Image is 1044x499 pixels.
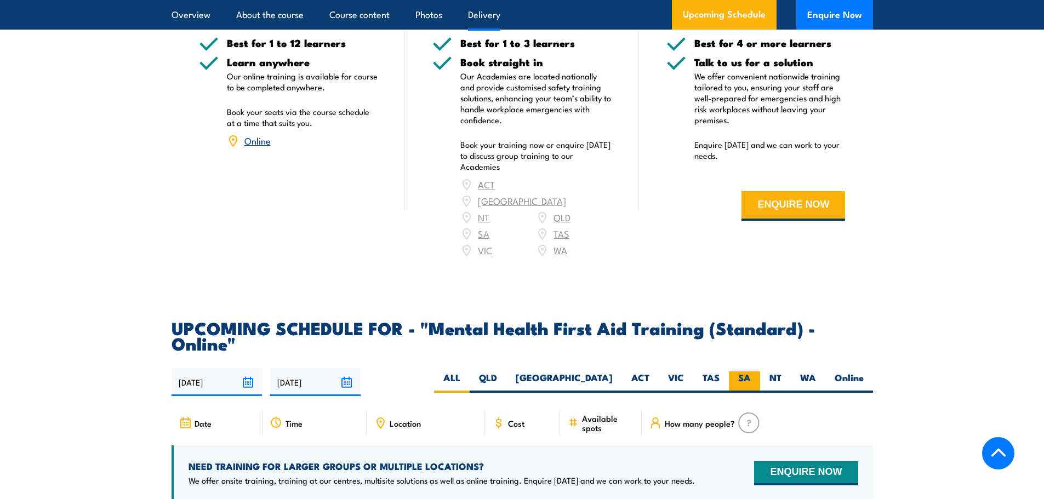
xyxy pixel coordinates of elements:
[622,371,659,393] label: ACT
[227,71,378,93] p: Our online training is available for course to be completed anywhere.
[825,371,873,393] label: Online
[390,418,421,428] span: Location
[270,368,361,396] input: To date
[460,139,612,172] p: Book your training now or enquire [DATE] to discuss group training to our Academies
[189,475,695,486] p: We offer onsite training, training at our centres, multisite solutions as well as online training...
[741,191,845,221] button: ENQUIRE NOW
[460,71,612,125] p: Our Academies are located nationally and provide customised safety training solutions, enhancing ...
[434,371,470,393] label: ALL
[244,134,271,147] a: Online
[694,71,846,125] p: We offer convenient nationwide training tailored to you, ensuring your staff are well-prepared fo...
[693,371,729,393] label: TAS
[172,368,262,396] input: From date
[760,371,791,393] label: NT
[729,371,760,393] label: SA
[508,418,524,428] span: Cost
[754,461,858,485] button: ENQUIRE NOW
[460,57,612,67] h5: Book straight in
[506,371,622,393] label: [GEOGRAPHIC_DATA]
[227,38,378,48] h5: Best for 1 to 12 learners
[172,320,873,351] h2: UPCOMING SCHEDULE FOR - "Mental Health First Aid Training (Standard) - Online"
[582,414,634,432] span: Available spots
[659,371,693,393] label: VIC
[227,57,378,67] h5: Learn anywhere
[665,418,735,428] span: How many people?
[460,38,612,48] h5: Best for 1 to 3 learners
[694,139,846,161] p: Enquire [DATE] and we can work to your needs.
[791,371,825,393] label: WA
[694,38,846,48] h5: Best for 4 or more learners
[286,418,303,428] span: Time
[195,418,212,428] span: Date
[189,460,695,472] h4: NEED TRAINING FOR LARGER GROUPS OR MULTIPLE LOCATIONS?
[227,106,378,128] p: Book your seats via the course schedule at a time that suits you.
[470,371,506,393] label: QLD
[694,57,846,67] h5: Talk to us for a solution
